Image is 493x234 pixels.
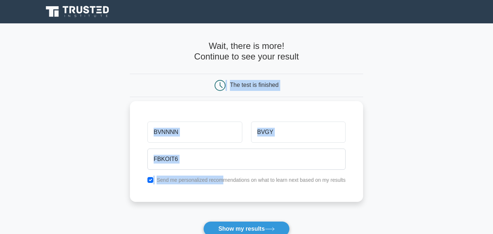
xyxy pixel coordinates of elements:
input: Last name [251,122,346,143]
input: First name [147,122,242,143]
h4: Wait, there is more! Continue to see your result [130,41,363,62]
div: The test is finished [230,82,278,88]
label: Send me personalized recommendations on what to learn next based on my results [157,177,346,183]
input: Email [147,149,346,170]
